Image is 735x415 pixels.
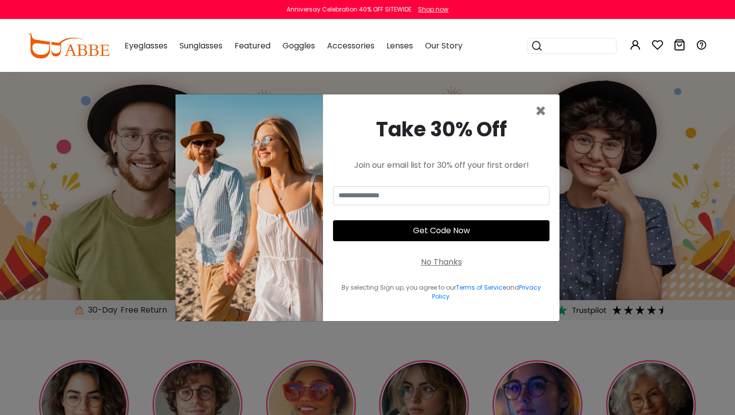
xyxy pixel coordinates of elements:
div: Shop now [418,5,448,14]
a: Privacy Policy [432,283,541,301]
span: Goggles [282,40,315,51]
span: Sunglasses [179,40,222,51]
span: × [535,98,546,124]
div: Take 30% Off [333,114,549,144]
div: Join our email list for 30% off your first order! [333,159,549,171]
img: abbeglasses.com [27,33,109,58]
span: Lenses [386,40,413,51]
span: Our Story [425,40,462,51]
a: Terms of Service [456,283,506,292]
div: Anniversay Celebration 40% OFF SITEWIDE [286,5,411,14]
button: Close [535,102,546,120]
span: Accessories [327,40,374,51]
a: Shop now [413,5,448,13]
div: No Thanks [421,256,462,268]
span: Featured [234,40,270,51]
span: Eyeglasses [124,40,167,51]
button: Get Code Now [333,220,549,241]
div: By selecting Sign up, you agree to our and . [333,283,549,301]
img: welcome [175,94,323,321]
